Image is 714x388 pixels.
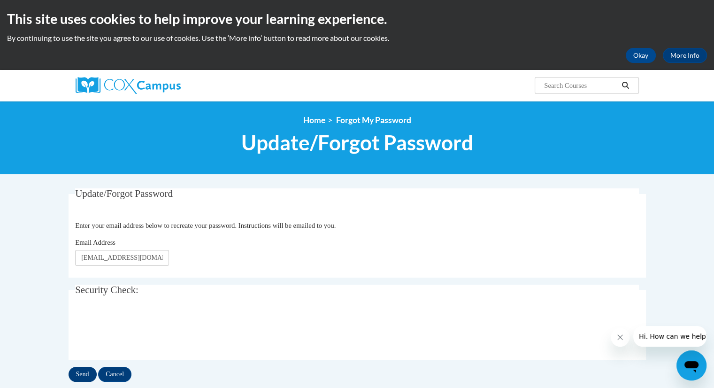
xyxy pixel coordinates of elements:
span: Email Address [75,239,115,246]
button: Okay [626,48,656,63]
input: Email [75,250,169,266]
iframe: Button to launch messaging window [676,350,706,380]
input: Send [69,367,97,382]
iframe: reCAPTCHA [75,311,218,348]
p: By continuing to use the site you agree to our use of cookies. Use the ‘More info’ button to read... [7,33,707,43]
span: Hi. How can we help? [6,7,76,14]
img: Cox Campus [76,77,181,94]
span: Security Check: [75,284,138,295]
iframe: Message from company [633,326,706,347]
span: Forgot My Password [336,115,411,125]
a: Cox Campus [76,77,254,94]
button: Search [618,80,632,91]
span: Enter your email address below to recreate your password. Instructions will be emailed to you. [75,222,336,229]
span: Update/Forgot Password [75,188,173,199]
a: Home [303,115,325,125]
h2: This site uses cookies to help improve your learning experience. [7,9,707,28]
span: Update/Forgot Password [241,130,473,155]
input: Search Courses [543,80,618,91]
a: More Info [663,48,707,63]
iframe: Close message [611,328,630,347]
input: Cancel [98,367,131,382]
